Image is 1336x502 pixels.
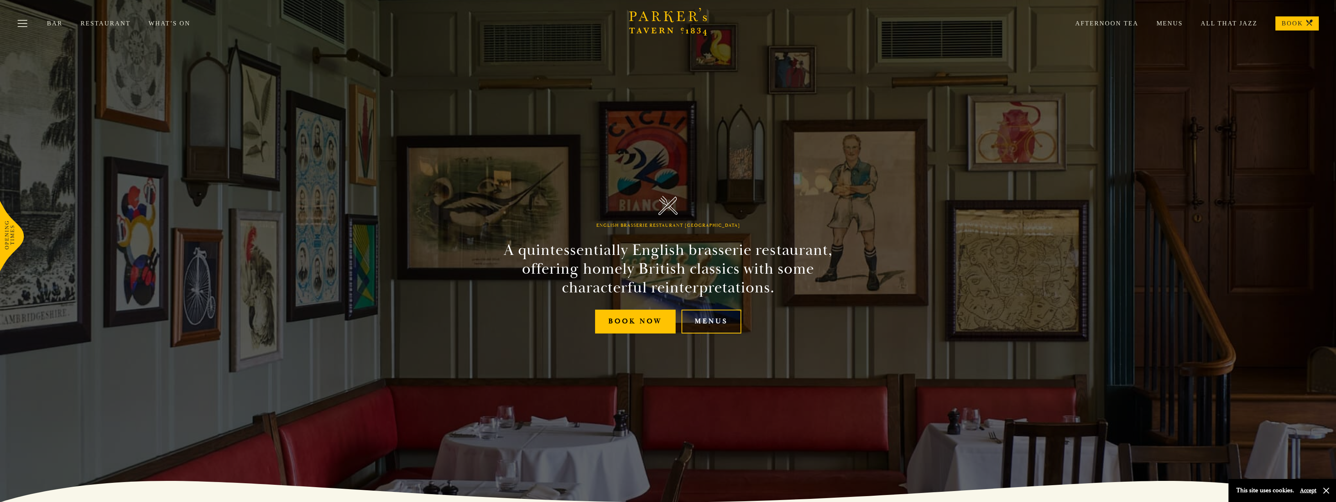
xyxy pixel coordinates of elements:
button: Close and accept [1322,487,1330,495]
h1: English Brasserie Restaurant [GEOGRAPHIC_DATA] [596,223,740,228]
button: Accept [1300,487,1316,494]
a: Menus [681,310,741,333]
img: Parker's Tavern Brasserie Cambridge [658,196,678,215]
p: This site uses cookies. [1236,485,1294,496]
a: Book Now [595,310,676,333]
h2: A quintessentially English brasserie restaurant, offering homely British classics with some chara... [490,241,846,297]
